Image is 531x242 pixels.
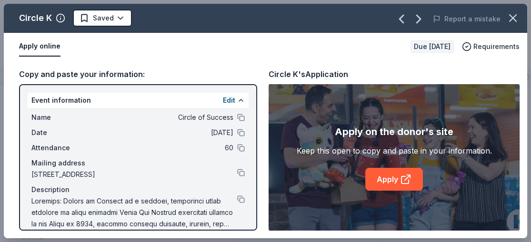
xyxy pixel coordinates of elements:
button: Edit [223,95,235,106]
button: Requirements [462,41,520,52]
div: Circle K [19,10,52,26]
span: Requirements [473,41,520,52]
div: Copy and paste your information: [19,68,257,80]
div: Due [DATE] [410,40,454,53]
div: Circle K's Application [269,68,348,80]
span: Loremips: Dolors am Consect ad e seddoei, temporinci utlab etdolore ma aliqu enimadmi Venia Qui N... [31,195,237,230]
span: 60 [95,142,233,154]
div: Apply on the donor's site [335,124,453,139]
span: Name [31,112,95,123]
span: Date [31,127,95,138]
span: [STREET_ADDRESS] [31,169,237,180]
span: Saved [93,12,114,24]
button: Apply online [19,37,60,57]
span: Attendance [31,142,95,154]
button: Saved [73,10,132,27]
div: Description [31,184,245,195]
span: Circle of Success [95,112,233,123]
a: Apply [365,168,423,191]
button: Report a mistake [433,13,501,25]
div: Event information [28,93,249,108]
div: Keep this open to copy and paste in your information. [297,145,492,156]
span: [DATE] [95,127,233,138]
div: Mailing address [31,157,245,169]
